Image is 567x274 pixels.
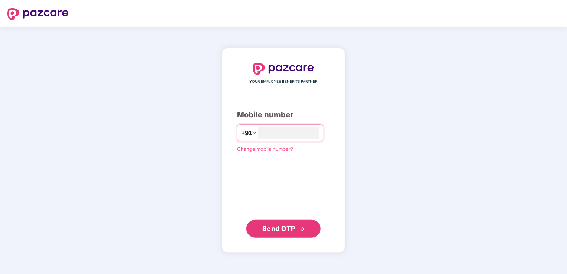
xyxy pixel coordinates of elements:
[252,131,257,135] span: down
[250,79,318,85] span: YOUR EMPLOYEE BENEFITS PARTNER
[241,128,252,138] span: +91
[246,220,321,238] button: Send OTPdouble-right
[300,227,305,232] span: double-right
[262,225,295,232] span: Send OTP
[237,109,330,121] div: Mobile number
[237,146,293,152] a: Change mobile number?
[253,63,314,75] img: logo
[7,8,68,20] img: logo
